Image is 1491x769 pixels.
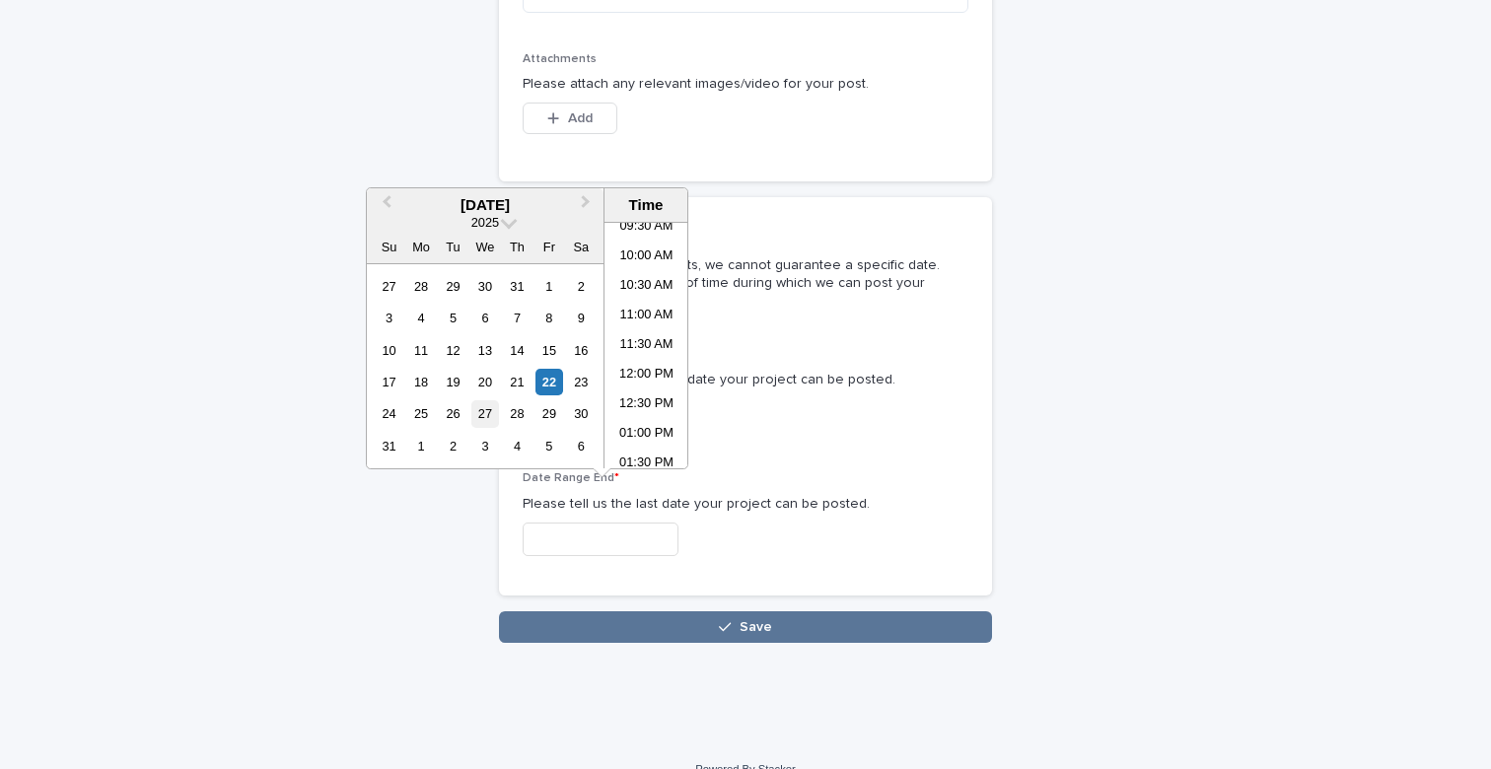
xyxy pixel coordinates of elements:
span: Attachments [523,53,597,65]
div: Choose Sunday, August 10th, 2025 [376,337,402,364]
div: [DATE] [367,196,603,214]
div: Choose Tuesday, August 5th, 2025 [440,305,466,331]
div: Time [609,196,682,214]
button: Save [499,611,992,643]
div: We [471,234,498,260]
div: Choose Tuesday, August 12th, 2025 [440,337,466,364]
div: Choose Sunday, July 27th, 2025 [376,273,402,300]
div: Choose Tuesday, August 26th, 2025 [440,400,466,427]
div: Th [504,234,531,260]
li: 12:00 PM [604,361,688,390]
button: Previous Month [369,190,400,222]
div: Choose Tuesday, August 19th, 2025 [440,369,466,395]
div: Choose Saturday, September 6th, 2025 [568,433,595,459]
div: Choose Wednesday, September 3rd, 2025 [471,433,498,459]
div: Choose Saturday, August 9th, 2025 [568,305,595,331]
span: Save [740,620,772,634]
li: 11:30 AM [604,331,688,361]
div: Choose Sunday, August 24th, 2025 [376,400,402,427]
div: Choose Thursday, August 28th, 2025 [504,400,531,427]
div: Su [376,234,402,260]
span: Add [568,111,593,125]
div: Choose Saturday, August 30th, 2025 [568,400,595,427]
div: Choose Thursday, August 21st, 2025 [504,369,531,395]
div: Mo [407,234,434,260]
div: Choose Sunday, August 31st, 2025 [376,433,402,459]
div: Choose Wednesday, July 30th, 2025 [471,273,498,300]
div: Choose Thursday, September 4th, 2025 [504,433,531,459]
div: Choose Monday, August 25th, 2025 [407,400,434,427]
div: Choose Wednesday, August 27th, 2025 [471,400,498,427]
div: Choose Monday, July 28th, 2025 [407,273,434,300]
li: 09:30 AM [604,213,688,243]
div: Fr [535,234,562,260]
div: Choose Tuesday, September 2nd, 2025 [440,433,466,459]
div: Choose Friday, August 22nd, 2025 [535,369,562,395]
p: Please tell us the last date your project can be posted. [523,494,968,515]
div: Choose Sunday, August 17th, 2025 [376,369,402,395]
p: Please attach any relevant images/video for your post. [523,74,968,95]
div: Choose Friday, August 15th, 2025 [535,337,562,364]
div: Choose Wednesday, August 13th, 2025 [471,337,498,364]
div: Choose Sunday, August 3rd, 2025 [376,305,402,331]
div: Choose Wednesday, August 6th, 2025 [471,305,498,331]
div: Choose Tuesday, July 29th, 2025 [440,273,466,300]
div: Choose Saturday, August 23rd, 2025 [568,369,595,395]
li: 12:30 PM [604,390,688,420]
div: Sa [568,234,595,260]
div: Choose Monday, September 1st, 2025 [407,433,434,459]
div: Choose Monday, August 11th, 2025 [407,337,434,364]
li: 01:00 PM [604,420,688,450]
p: Please tell us the earliest date your project can be posted. [523,370,968,390]
p: Due to the number of posts, we cannot guarantee a specific date. Please provide a window of time ... [523,256,960,311]
div: Choose Thursday, August 14th, 2025 [504,337,531,364]
span: 2025 [471,215,499,230]
div: Choose Friday, September 5th, 2025 [535,433,562,459]
li: 01:30 PM [604,450,688,479]
div: Choose Wednesday, August 20th, 2025 [471,369,498,395]
div: Choose Monday, August 18th, 2025 [407,369,434,395]
div: Choose Saturday, August 2nd, 2025 [568,273,595,300]
div: Choose Monday, August 4th, 2025 [407,305,434,331]
button: Add [523,103,617,134]
div: Choose Friday, August 29th, 2025 [535,400,562,427]
div: month 2025-08 [373,270,597,462]
div: Choose Thursday, August 7th, 2025 [504,305,531,331]
div: Tu [440,234,466,260]
li: 10:00 AM [604,243,688,272]
div: Choose Friday, August 8th, 2025 [535,305,562,331]
div: Choose Saturday, August 16th, 2025 [568,337,595,364]
li: 11:00 AM [604,302,688,331]
div: Choose Thursday, July 31st, 2025 [504,273,531,300]
div: Choose Friday, August 1st, 2025 [535,273,562,300]
button: Next Month [572,190,603,222]
li: 10:30 AM [604,272,688,302]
